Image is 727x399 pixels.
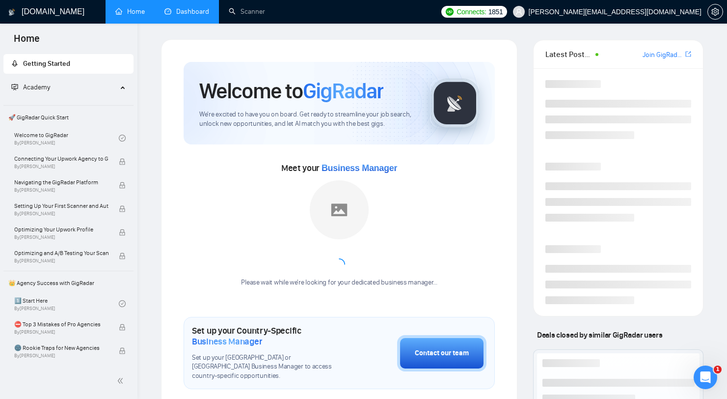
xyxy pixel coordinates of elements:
span: fund-projection-screen [11,84,18,90]
a: homeHome [115,7,145,16]
div: Contact our team [415,348,469,359]
a: export [685,50,691,59]
img: upwork-logo.png [446,8,454,16]
span: Set up your [GEOGRAPHIC_DATA] or [GEOGRAPHIC_DATA] Business Manager to access country-specific op... [192,353,348,381]
h1: Set up your Country-Specific [192,325,348,347]
span: Connecting Your Upwork Agency to GigRadar [14,154,108,164]
span: 🌚 Rookie Traps for New Agencies [14,343,108,353]
span: 1851 [488,6,503,17]
span: double-left [117,376,127,386]
span: We're excited to have you on board. Get ready to streamline your job search, unlock new opportuni... [199,110,414,129]
div: Please wait while we're looking for your dedicated business manager... [235,278,443,287]
span: rocket [11,60,18,67]
a: Join GigRadar Slack Community [643,50,683,60]
span: ⛔ Top 3 Mistakes of Pro Agencies [14,319,108,329]
button: setting [707,4,723,20]
span: lock [119,182,126,189]
h1: Welcome to [199,78,383,104]
span: export [685,50,691,58]
span: Deals closed by similar GigRadar users [533,326,666,343]
span: Meet your [281,163,397,173]
iframe: Intercom live chat [694,366,717,389]
span: Business Manager [322,163,397,173]
a: Welcome to GigRadarBy[PERSON_NAME] [14,127,119,149]
a: dashboardDashboard [164,7,209,16]
span: lock [119,253,126,259]
span: Latest Posts from the GigRadar Community [545,48,592,60]
span: Navigating the GigRadar Platform [14,177,108,187]
span: Business Manager [192,336,262,347]
span: By [PERSON_NAME] [14,187,108,193]
span: Optimizing Your Upwork Profile [14,225,108,234]
span: lock [119,229,126,236]
img: logo [8,4,15,20]
span: check-circle [119,135,126,142]
a: setting [707,8,723,16]
span: By [PERSON_NAME] [14,234,108,240]
img: gigradar-logo.png [431,79,480,128]
span: Getting Started [23,59,70,68]
span: Academy [23,83,50,91]
span: GigRadar [303,78,383,104]
span: lock [119,205,126,212]
span: check-circle [119,300,126,307]
span: lock [119,158,126,165]
span: By [PERSON_NAME] [14,329,108,335]
span: By [PERSON_NAME] [14,353,108,359]
span: 🚀 GigRadar Quick Start [4,108,133,127]
span: Home [6,31,48,52]
a: searchScanner [229,7,265,16]
span: Academy [11,83,50,91]
span: Setting Up Your First Scanner and Auto-Bidder [14,201,108,211]
li: Getting Started [3,54,134,74]
span: Optimizing and A/B Testing Your Scanner for Better Results [14,248,108,258]
span: loading [331,256,348,273]
span: By [PERSON_NAME] [14,258,108,264]
span: user [515,8,522,15]
span: setting [708,8,723,16]
span: By [PERSON_NAME] [14,164,108,170]
button: Contact our team [397,335,486,371]
span: By [PERSON_NAME] [14,211,108,217]
span: Connects: [457,6,486,17]
a: 1️⃣ Start HereBy[PERSON_NAME] [14,293,119,314]
span: 1 [714,366,722,373]
span: lock [119,347,126,354]
span: 👑 Agency Success with GigRadar [4,273,133,293]
img: placeholder.png [310,180,369,239]
span: lock [119,324,126,331]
